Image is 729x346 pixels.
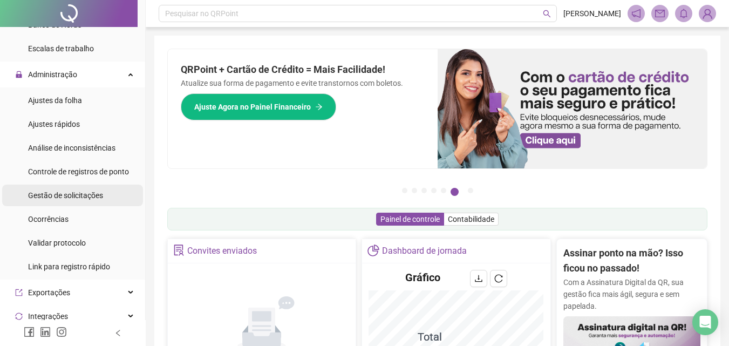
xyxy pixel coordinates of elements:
h2: QRPoint + Cartão de Crédito = Mais Facilidade! [181,62,425,77]
span: Ajuste Agora no Painel Financeiro [194,101,311,113]
span: Painel de controle [380,215,440,223]
span: reload [494,274,503,283]
button: 3 [421,188,427,193]
span: Integrações [28,312,68,321]
p: Atualize sua forma de pagamento e evite transtornos com boletos. [181,77,425,89]
span: notification [631,9,641,18]
span: search [543,10,551,18]
span: instagram [56,327,67,337]
span: left [114,329,122,337]
span: mail [655,9,665,18]
div: Dashboard de jornada [382,242,467,260]
button: 5 [441,188,446,193]
span: arrow-right [315,103,323,111]
span: facebook [24,327,35,337]
span: linkedin [40,327,51,337]
span: Ocorrências [28,215,69,223]
span: download [474,274,483,283]
button: 1 [402,188,407,193]
span: Link para registro rápido [28,262,110,271]
p: Com a Assinatura Digital da QR, sua gestão fica mais ágil, segura e sem papelada. [563,276,700,312]
span: Análise de inconsistências [28,144,115,152]
span: solution [173,245,185,256]
h4: Gráfico [405,270,440,285]
span: lock [15,71,23,78]
span: export [15,289,23,296]
button: 4 [431,188,437,193]
div: Open Intercom Messenger [692,309,718,335]
span: sync [15,313,23,320]
span: Validar protocolo [28,239,86,247]
span: [PERSON_NAME] [563,8,621,19]
button: 6 [451,188,459,196]
span: Contabilidade [448,215,494,223]
span: bell [679,9,689,18]
img: 75405 [699,5,716,22]
div: Convites enviados [187,242,257,260]
span: Ajustes rápidos [28,120,80,128]
span: Escalas de trabalho [28,44,94,53]
span: Gestão de solicitações [28,191,103,200]
span: pie-chart [367,245,379,256]
h2: Assinar ponto na mão? Isso ficou no passado! [563,246,700,276]
button: 7 [468,188,473,193]
span: Controle de registros de ponto [28,167,129,176]
button: Ajuste Agora no Painel Financeiro [181,93,336,120]
span: Administração [28,70,77,79]
button: 2 [412,188,417,193]
span: Ajustes da folha [28,96,82,105]
img: banner%2F75947b42-3b94-469c-a360-407c2d3115d7.png [438,49,707,168]
span: Exportações [28,288,70,297]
